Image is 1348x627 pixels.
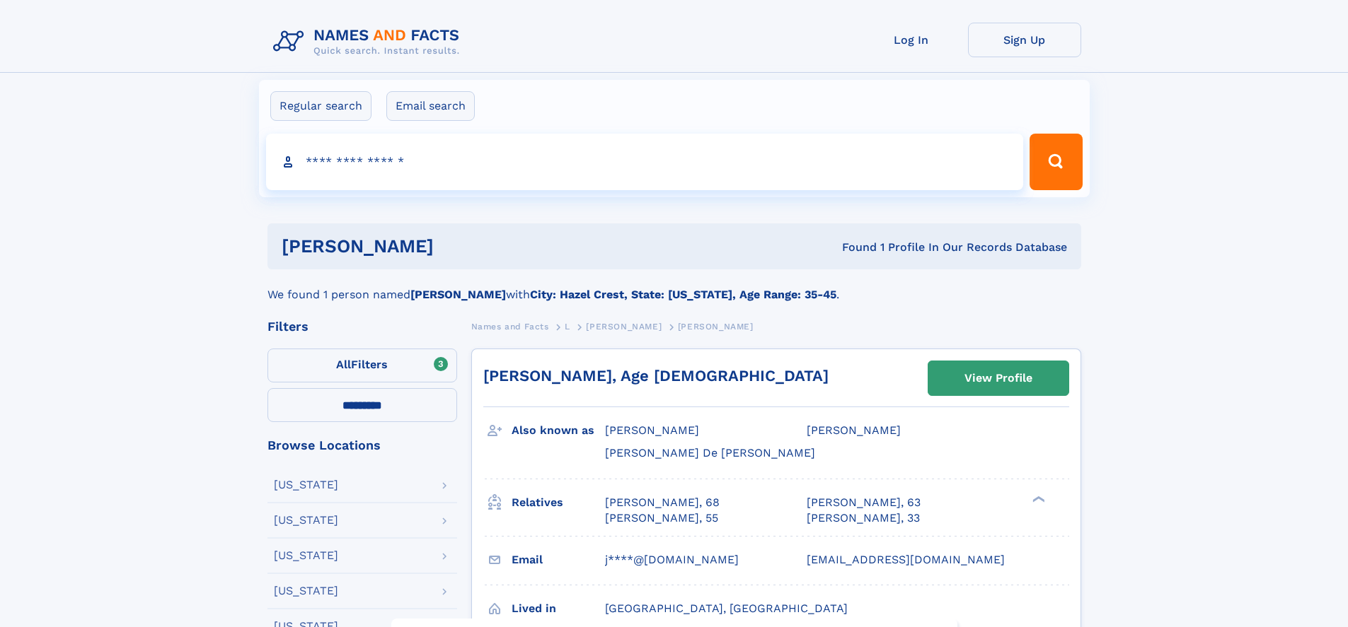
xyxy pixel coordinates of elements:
span: L [565,322,570,332]
div: [US_STATE] [274,479,338,491]
b: City: Hazel Crest, State: [US_STATE], Age Range: 35-45 [530,288,836,301]
div: Browse Locations [267,439,457,452]
div: [US_STATE] [274,550,338,561]
h3: Email [512,548,605,572]
span: [EMAIL_ADDRESS][DOMAIN_NAME] [807,553,1005,566]
a: Sign Up [968,23,1081,57]
input: search input [266,134,1024,190]
div: [US_STATE] [274,515,338,526]
label: Regular search [270,91,371,121]
div: We found 1 person named with . [267,269,1081,303]
h3: Also known as [512,418,605,443]
a: Names and Facts [471,317,549,335]
a: [PERSON_NAME] [586,317,662,335]
img: Logo Names and Facts [267,23,471,61]
b: [PERSON_NAME] [410,288,506,301]
div: Found 1 Profile In Our Records Database [638,240,1067,255]
a: [PERSON_NAME], Age [DEMOGRAPHIC_DATA] [483,367,829,385]
a: [PERSON_NAME], 63 [807,495,921,510]
a: Log In [855,23,968,57]
a: [PERSON_NAME], 33 [807,510,920,526]
div: [US_STATE] [274,585,338,597]
span: [PERSON_NAME] [807,423,901,437]
span: [GEOGRAPHIC_DATA], [GEOGRAPHIC_DATA] [605,602,848,615]
h3: Lived in [512,597,605,621]
label: Email search [386,91,475,121]
a: [PERSON_NAME], 55 [605,510,718,526]
span: [PERSON_NAME] [678,322,754,332]
button: Search Button [1030,134,1082,190]
h3: Relatives [512,491,605,515]
h1: [PERSON_NAME] [282,238,638,255]
div: ❯ [1029,494,1046,503]
div: Filters [267,320,457,333]
span: [PERSON_NAME] [586,322,662,332]
span: [PERSON_NAME] [605,423,699,437]
label: Filters [267,348,457,382]
span: [PERSON_NAME] De [PERSON_NAME] [605,446,815,459]
a: View Profile [928,361,1068,395]
a: [PERSON_NAME], 68 [605,495,720,510]
a: L [565,317,570,335]
div: View Profile [964,362,1032,394]
span: All [336,358,351,371]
